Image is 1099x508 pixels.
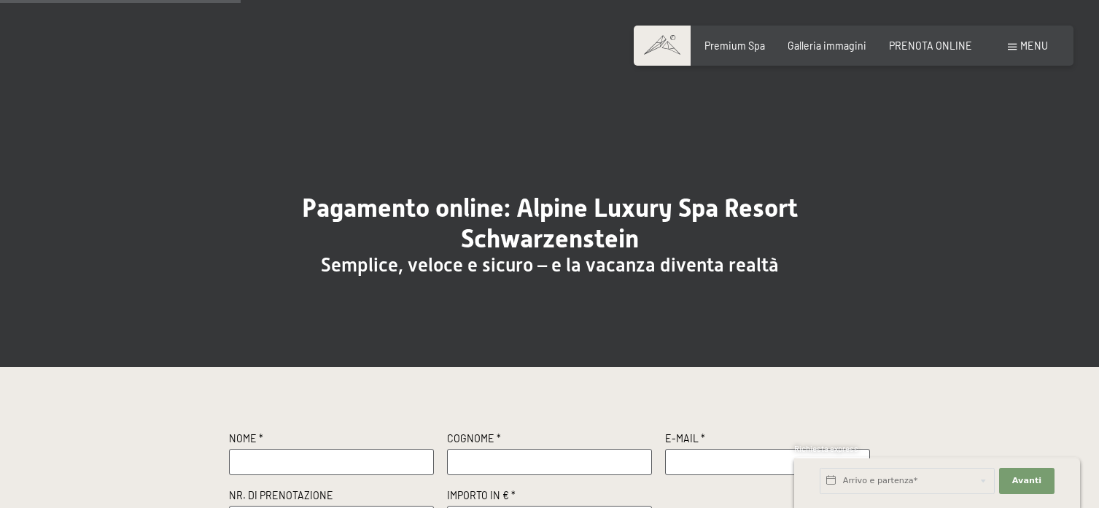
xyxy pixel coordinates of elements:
[704,39,765,52] a: Premium Spa
[447,488,653,506] label: Importo in € *
[788,39,866,52] a: Galleria immagini
[229,488,435,506] label: Nr. di prenotazione
[665,431,871,449] label: E-Mail *
[889,39,972,52] a: PRENOTA ONLINE
[1012,475,1041,487] span: Avanti
[302,193,798,253] span: Pagamento online: Alpine Luxury Spa Resort Schwarzenstein
[794,444,858,453] span: Richiesta express
[447,431,653,449] label: Cognome *
[321,254,779,276] span: Semplice, veloce e sicuro – e la vacanza diventa realtà
[999,468,1055,494] button: Avanti
[1020,39,1048,52] span: Menu
[229,431,435,449] label: Nome *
